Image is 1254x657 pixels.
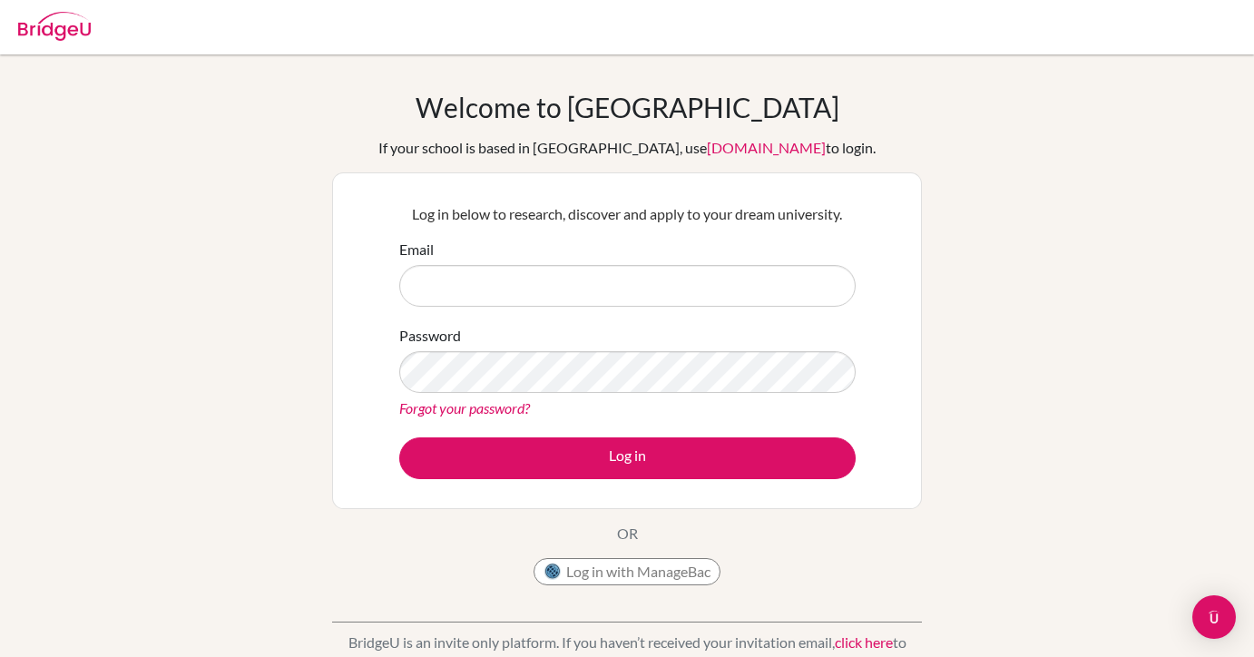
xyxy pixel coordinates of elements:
div: If your school is based in [GEOGRAPHIC_DATA], use to login. [378,137,876,159]
label: Password [399,325,461,347]
a: [DOMAIN_NAME] [707,139,826,156]
button: Log in [399,437,856,479]
a: click here [835,633,893,651]
h1: Welcome to [GEOGRAPHIC_DATA] [416,91,839,123]
img: Bridge-U [18,12,91,41]
div: Open Intercom Messenger [1192,595,1236,639]
p: Log in below to research, discover and apply to your dream university. [399,203,856,225]
p: OR [617,523,638,544]
a: Forgot your password? [399,399,530,417]
label: Email [399,239,434,260]
button: Log in with ManageBac [534,558,720,585]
